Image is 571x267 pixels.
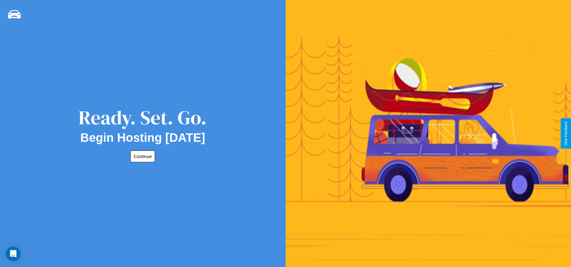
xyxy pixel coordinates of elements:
div: Give Feedback [564,121,568,146]
h2: Begin Hosting [DATE] [80,131,205,144]
div: Open Intercom Messenger [6,247,20,261]
button: Continue [130,151,155,162]
div: Ready. Set. Go. [79,104,207,131]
